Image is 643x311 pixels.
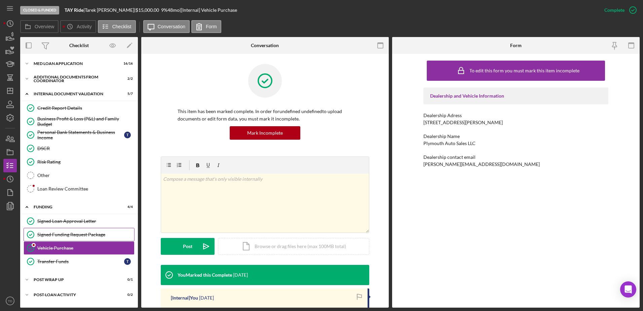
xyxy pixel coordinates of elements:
button: Checklist [98,20,136,33]
div: [PERSON_NAME][EMAIL_ADDRESS][DOMAIN_NAME] [423,162,540,167]
div: T [124,132,131,138]
button: Post [161,238,215,255]
div: To edit this form you must mark this item incomplete [469,68,579,73]
div: Credit Report Details [37,105,134,111]
div: Post-Loan Activity [34,293,116,297]
div: Closed & Funded [20,6,59,14]
b: TAY Ride [65,7,83,13]
button: Mark Incomplete [230,126,300,140]
a: Signed Funding Request Package [24,228,135,241]
div: Post [183,238,192,255]
label: Activity [77,24,91,29]
div: [Internal] You [171,295,198,301]
div: You Marked this Complete [178,272,232,278]
div: 2 / 2 [121,77,133,81]
div: Additional Documents from Coordinator [34,75,116,83]
a: Credit Report Details [24,101,135,115]
div: Complete [604,3,625,17]
div: 16 / 16 [121,62,133,66]
div: T [124,258,131,265]
button: TD [3,294,17,308]
div: 9 % [161,7,167,13]
div: 4 / 4 [121,205,133,209]
a: Risk Rating [24,155,135,169]
div: Personal Bank Statements & Business Income [37,130,124,140]
a: Transfer FundsT [24,255,135,268]
div: DSCR [37,146,134,151]
div: Conversation [251,43,279,48]
div: 48 mo [167,7,180,13]
a: DSCR [24,142,135,155]
time: 2025-07-23 18:31 [233,272,248,278]
a: Loan Review Committee [24,182,135,196]
button: Overview [20,20,59,33]
div: Dealership contact email [423,154,608,160]
div: Signed Loan Approval Letter [37,218,134,224]
button: Form [191,20,221,33]
button: Activity [60,20,96,33]
div: Business Profit & Loss (P&L) and Family Budget [37,116,134,127]
div: Checklist [69,43,89,48]
button: Complete [598,3,640,17]
div: Internal Document Validation [34,92,116,96]
div: Dealership Adress [423,113,608,118]
div: Loan Review Committee [37,186,134,192]
div: 5 / 7 [121,92,133,96]
div: Other [37,173,134,178]
div: 0 / 1 [121,278,133,282]
div: Tarek [PERSON_NAME] | [85,7,136,13]
div: MED Loan Application [34,62,116,66]
div: Transfer Funds [37,259,124,264]
a: Business Profit & Loss (P&L) and Family Budget [24,115,135,128]
a: Signed Loan Approval Letter [24,214,135,228]
div: Risk Rating [37,159,134,165]
label: Checklist [112,24,131,29]
div: | [Internal] Vehicle Purchase [180,7,237,13]
div: $15,000.00 [136,7,161,13]
a: Vehicle Purchase [24,241,135,255]
p: This item has been marked complete. In order for undefined undefined to upload documents or edit ... [178,108,352,123]
div: Vehicle Purchase [37,245,134,251]
div: Dealership Name [423,134,608,139]
div: Open Intercom Messenger [620,281,636,298]
div: Dealership and Vehicle Information [430,93,602,99]
text: TD [8,299,12,303]
div: | [65,7,85,13]
div: Post Wrap Up [34,278,116,282]
div: Signed Funding Request Package [37,232,134,237]
time: 2025-07-23 18:31 [199,295,214,301]
div: Mark Incomplete [247,126,283,140]
a: Other [24,169,135,182]
div: 0 / 2 [121,293,133,297]
button: Conversation [143,20,190,33]
label: Overview [35,24,54,29]
div: [STREET_ADDRESS][PERSON_NAME] [423,120,503,125]
div: Form [510,43,522,48]
label: Form [206,24,217,29]
label: Conversation [158,24,186,29]
div: Plymouth Auto Sales LLC [423,141,476,146]
div: Funding [34,205,116,209]
a: Personal Bank Statements & Business IncomeT [24,128,135,142]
